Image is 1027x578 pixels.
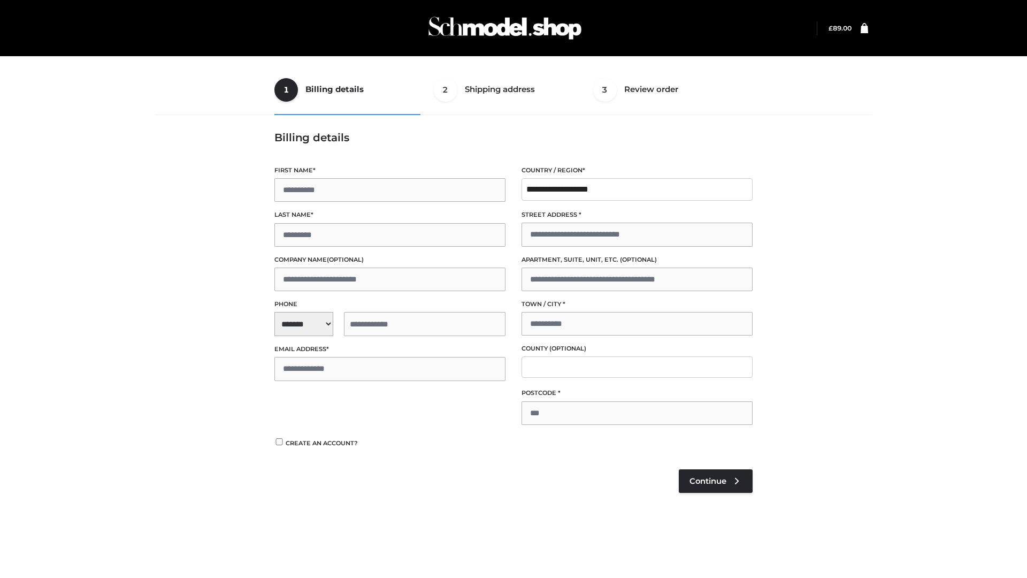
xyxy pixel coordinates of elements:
[522,299,753,309] label: Town / City
[620,256,657,263] span: (optional)
[829,24,833,32] span: £
[274,255,505,265] label: Company name
[522,210,753,220] label: Street address
[274,165,505,176] label: First name
[829,24,852,32] bdi: 89.00
[286,439,358,447] span: Create an account?
[522,255,753,265] label: Apartment, suite, unit, etc.
[829,24,852,32] a: £89.00
[549,345,586,352] span: (optional)
[689,476,726,486] span: Continue
[274,210,505,220] label: Last name
[522,388,753,398] label: Postcode
[274,299,505,309] label: Phone
[679,469,753,493] a: Continue
[274,344,505,354] label: Email address
[274,438,284,445] input: Create an account?
[327,256,364,263] span: (optional)
[522,344,753,354] label: County
[425,7,585,49] img: Schmodel Admin 964
[274,131,753,144] h3: Billing details
[522,165,753,176] label: Country / Region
